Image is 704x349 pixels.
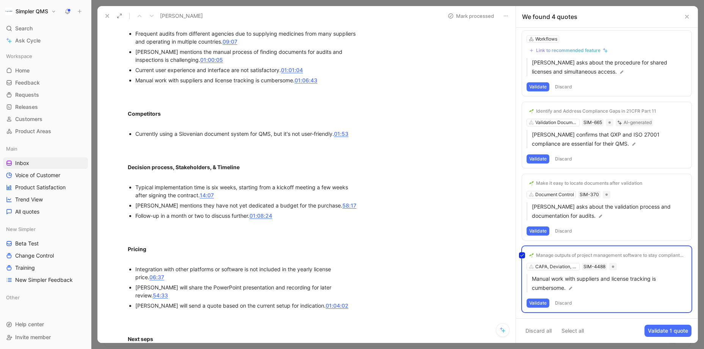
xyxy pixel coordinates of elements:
a: Voice of Customer [3,170,88,181]
span: Training [15,264,35,272]
strong: Competitors [128,110,161,117]
a: Product Satisfaction [3,182,88,193]
div: Follow-up in a month or two to discuss further. [135,212,358,220]
a: Trend View [3,194,88,205]
img: pen.svg [619,69,624,75]
button: Discard [552,154,575,163]
span: Search [15,24,33,33]
a: Inbox [3,157,88,169]
a: 14:07 [200,192,214,198]
span: Feedback [15,79,40,86]
a: Ask Cycle [3,35,88,46]
span: Customers [15,115,42,123]
div: Typical implementation time is six weeks, starting from a kickoff meeting a few weeks after signi... [135,183,358,199]
a: 01:53 [334,130,348,137]
button: Select all [558,325,587,337]
a: 01:01:04 [281,67,303,73]
span: [PERSON_NAME] [160,11,203,20]
span: Home [15,67,30,74]
div: [PERSON_NAME] will send a quote based on the current setup for indication. [135,302,358,310]
div: [PERSON_NAME] mentions they have not yet dedicated a budget for the purchase. [135,201,358,209]
span: All quotes [15,208,39,215]
button: Mark processed [444,11,497,21]
div: Link to recommended feature [536,47,601,53]
img: Simpler QMS [5,8,13,15]
button: Simpler QMSSimpler QMS [3,6,58,17]
div: Currently using a Slovenian document system for QMS, but it's not user-friendly. [135,130,358,138]
div: Current user experience and interface are not satisfactory. [135,66,358,74]
span: Change Control [15,252,54,259]
div: Manual work with suppliers and license tracking is cumbersome. [135,76,358,84]
a: 01:00:05 [200,57,223,63]
button: Discard all [522,325,555,337]
a: Home [3,65,88,76]
a: 06:37 [149,274,164,280]
div: Main [3,143,88,154]
a: 09:07 [223,38,237,45]
a: 01:04:02 [326,302,348,309]
button: 🌱Make it easy to locate documents after validation [527,179,645,188]
div: Integration with other platforms or software is not included in the yearly license price. [135,265,358,281]
a: Feedback [3,77,88,88]
span: Product Satisfaction [15,184,66,191]
img: 🌱 [529,109,534,113]
div: [PERSON_NAME] mentions the manual process of finding documents for audits and inspections is chal... [135,48,358,64]
p: [PERSON_NAME] asks about the validation process and documentation for audits. [532,202,687,220]
span: Main [6,145,17,152]
a: Customers [3,113,88,125]
span: Workspace [6,52,32,60]
span: Inbox [15,159,29,167]
strong: Next seps [128,336,153,342]
span: Invite member [15,334,51,340]
a: Beta Test [3,238,88,249]
div: Other [3,292,88,305]
p: [PERSON_NAME] confirms that GXP and ISO 27001 compliance are essential for their QMS. [532,130,687,148]
a: Releases [3,101,88,113]
div: Workspace [3,50,88,62]
div: New SimplerBeta TestChange ControlTrainingNew Simpler Feedback [3,223,88,286]
button: Validate [527,154,549,163]
div: Search [3,23,88,34]
a: 01:06:43 [295,77,317,83]
div: Help center [3,319,88,330]
h1: Simpler QMS [16,8,48,15]
button: Link to recommended feature [527,46,611,55]
a: Change Control [3,250,88,261]
div: Make it easy to locate documents after validation [536,180,642,186]
div: [PERSON_NAME] will share the PowerPoint presentation and recording for later review. [135,283,358,299]
span: Product Areas [15,127,51,135]
a: All quotes [3,206,88,217]
span: Other [6,294,20,301]
span: Requests [15,91,39,99]
div: Other [3,292,88,303]
img: 🌱 [529,181,534,186]
a: 54:33 [153,292,168,299]
button: Discard [552,226,575,236]
span: Trend View [15,196,43,203]
a: Requests [3,89,88,101]
button: Validate [527,226,549,236]
span: Releases [15,103,38,111]
div: We found 4 quotes [522,12,577,21]
button: 🌱Identify and Address Compliance Gaps in 21CFR Part 11 [527,107,659,116]
div: New Simpler [3,223,88,235]
span: New Simpler Feedback [15,276,73,284]
a: Training [3,262,88,274]
button: Discard [552,82,575,91]
button: Validate [527,82,549,91]
span: Voice of Customer [15,171,60,179]
span: New Simpler [6,225,36,233]
span: Help center [15,321,44,327]
button: Validate 1 quote [644,325,691,337]
div: Frequent audits from different agencies due to supplying medicines from many suppliers and operat... [135,30,358,46]
a: New Simpler Feedback [3,274,88,286]
strong: Decision process, Stakeholders, & Timeline [128,164,240,170]
img: pen.svg [598,214,603,219]
strong: Pricing [128,246,146,252]
span: Ask Cycle [15,36,41,45]
p: [PERSON_NAME] asks about the procedure for shared licenses and simultaneous access. [532,58,687,76]
span: Beta Test [15,240,39,247]
div: MainInboxVoice of CustomerProduct SatisfactionTrend ViewAll quotes [3,143,88,217]
img: pen.svg [631,141,637,147]
div: Invite member [3,332,88,343]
